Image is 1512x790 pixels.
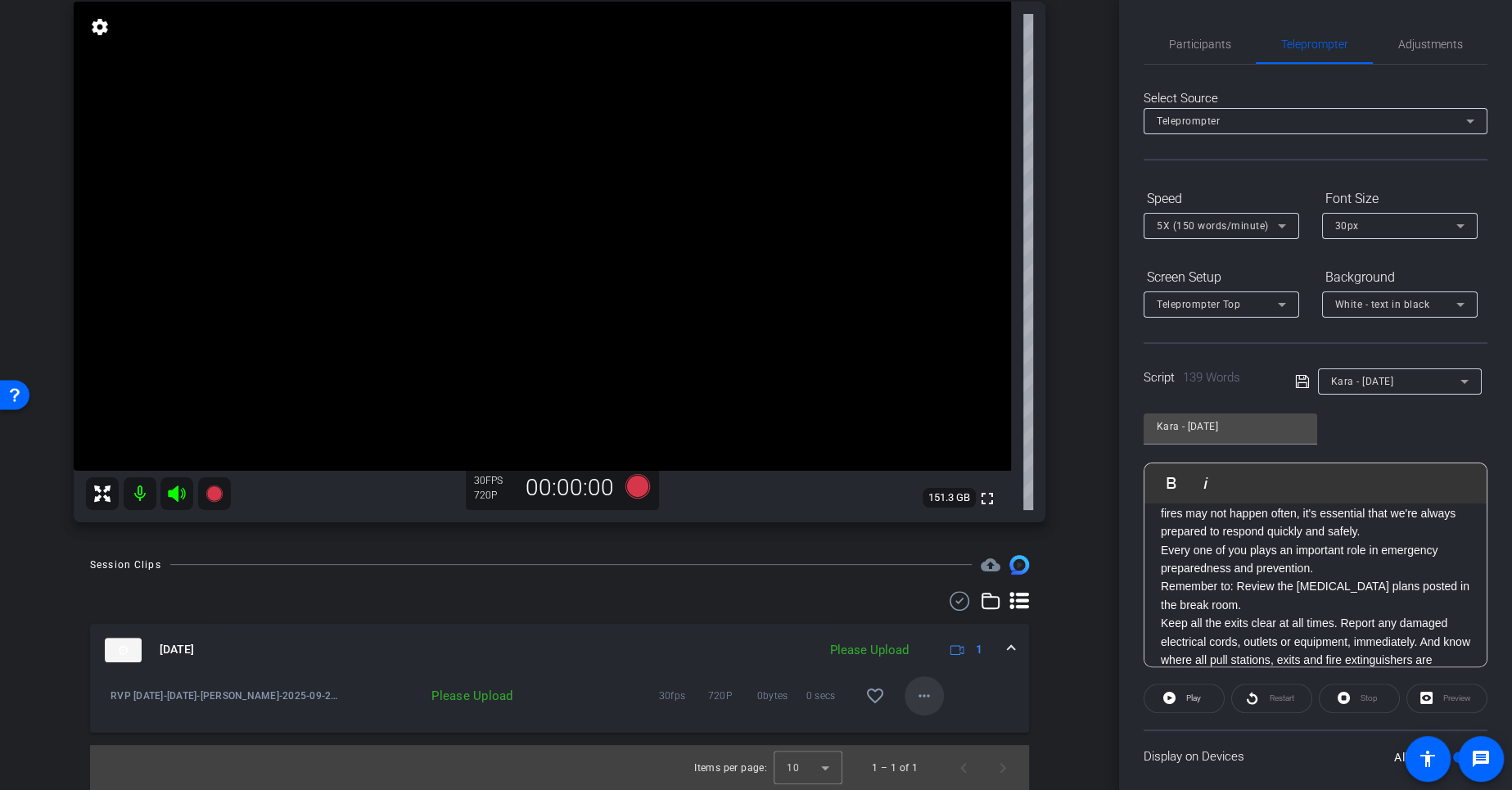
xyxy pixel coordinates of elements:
span: 139 Words [1183,370,1240,385]
div: 00:00:00 [515,474,625,502]
p: Remember to: Review the [MEDICAL_DATA] plans posted in the break room. [1161,577,1470,614]
span: 30px [1335,220,1359,232]
span: White - text in black [1335,299,1430,310]
mat-icon: cloud_upload [981,555,1000,575]
div: Font Size [1322,185,1478,213]
span: Play [1186,693,1201,702]
div: Display on Devices [1144,729,1487,783]
mat-icon: favorite_border [865,686,885,706]
div: Please Upload [822,641,917,660]
img: thumb-nail [105,638,142,662]
span: Participants [1169,38,1231,50]
span: Teleprompter [1281,38,1348,50]
span: 720P [708,688,757,704]
span: 5X (150 words/minute) [1157,220,1269,232]
span: Adjustments [1398,38,1463,50]
span: 30fps [659,688,708,704]
p: Every one of you plays an important role in emergency preparedness and prevention. [1161,541,1470,578]
mat-icon: message [1471,749,1491,769]
button: Next page [983,748,1022,788]
mat-icon: more_horiz [914,686,934,706]
span: Destinations for your clips [981,555,1000,575]
div: Script [1144,368,1272,387]
div: Background [1322,264,1478,291]
span: [DATE] [160,641,194,658]
span: RVP [DATE]-[DATE]-[PERSON_NAME]-2025-09-25-11-54-01-686-0 [111,688,340,704]
button: Previous page [944,748,983,788]
div: 1 – 1 of 1 [872,760,918,776]
div: thumb-nail[DATE]Please Upload1 [90,676,1029,733]
div: Speed [1144,185,1299,213]
mat-icon: settings [88,17,111,37]
p: Keep all the exits clear at all times. Report any damaged electrical cords, outlets or equipment,... [1161,614,1470,688]
span: 1 [976,641,982,658]
mat-expansion-panel-header: thumb-nail[DATE]Please Upload1 [90,624,1029,676]
div: Items per page: [694,760,767,776]
div: Screen Setup [1144,264,1299,291]
span: Teleprompter Top [1157,299,1240,310]
div: Select Source [1144,89,1487,108]
span: 0bytes [757,688,806,704]
input: Title [1157,417,1304,436]
label: All Devices [1394,749,1453,765]
span: 0 secs [806,688,855,704]
span: Teleprompter [1157,115,1220,127]
div: Session Clips [90,557,161,573]
button: Play [1144,684,1225,713]
div: 30 [474,474,515,487]
p: Hello South Atlantic! October is Fire Safety Month, and while fires may not happen often, it's es... [1161,486,1470,541]
div: 720P [474,489,515,502]
img: Session clips [1009,555,1029,575]
div: Please Upload [340,688,521,704]
span: FPS [485,475,503,486]
span: Kara - [DATE] [1331,376,1394,387]
mat-icon: accessibility [1418,749,1438,769]
mat-icon: fullscreen [977,489,997,508]
span: 151.3 GB [923,488,976,508]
